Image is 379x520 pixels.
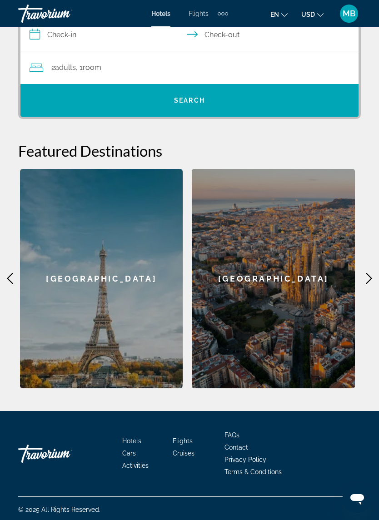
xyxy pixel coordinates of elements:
[343,484,372,513] iframe: Button to launch messaging window
[173,437,193,445] a: Flights
[174,97,205,104] span: Search
[83,63,101,72] span: Room
[151,10,170,17] a: Hotels
[76,61,101,74] span: , 1
[343,9,355,18] span: MB
[301,11,315,18] span: USD
[192,169,355,388] a: [GEOGRAPHIC_DATA]
[18,440,109,467] a: Travorium
[337,4,361,23] button: User Menu
[218,6,228,21] button: Extra navigation items
[301,8,324,21] button: Change currency
[270,11,279,18] span: en
[189,10,209,17] a: Flights
[224,468,282,475] a: Terms & Conditions
[20,84,359,117] button: Search
[224,431,239,439] a: FAQs
[55,63,76,72] span: Adults
[122,462,149,469] a: Activities
[18,2,109,25] a: Travorium
[20,169,183,388] a: [GEOGRAPHIC_DATA]
[51,61,76,74] span: 2
[270,8,288,21] button: Change language
[224,456,266,463] a: Privacy Policy
[20,19,359,51] button: Check in and out dates
[122,437,141,445] a: Hotels
[122,450,136,457] a: Cars
[20,51,359,84] button: Travelers: 2 adults, 0 children
[173,450,194,457] a: Cruises
[18,506,100,513] span: © 2025 All Rights Reserved.
[18,142,361,160] h2: Featured Destinations
[224,444,248,451] a: Contact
